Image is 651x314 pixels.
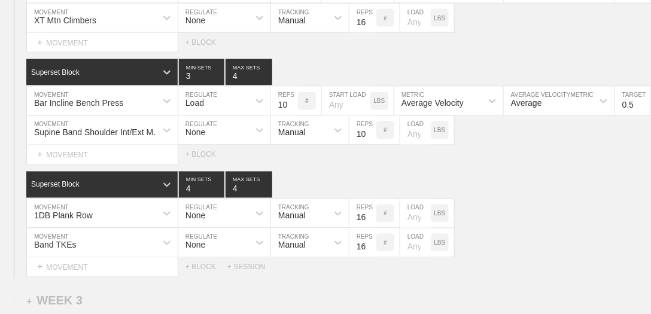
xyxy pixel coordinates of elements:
div: None [185,211,205,220]
input: Any [400,115,431,144]
div: Superset Block [31,180,80,188]
div: XT Mtn Climbers [34,15,96,25]
div: MOVEMENT [26,145,178,164]
p: # [305,97,309,104]
span: + [37,36,42,47]
p: # [384,127,387,133]
div: 1DB Plank Row [34,211,93,220]
p: LBS [434,127,446,133]
div: WEEK 3 [26,294,83,307]
p: # [384,14,387,21]
div: Band TKEs [34,240,77,249]
span: + [37,261,42,272]
div: Bar Incline Bench Press [34,98,123,108]
div: Manual [278,211,306,220]
div: None [185,15,205,25]
div: Manual [278,127,306,137]
div: + BLOCK [185,150,227,158]
div: + BLOCK [185,38,227,46]
input: None [226,59,272,85]
p: LBS [434,14,446,21]
input: Any [400,228,431,257]
div: Superset Block [31,68,80,76]
input: Any [400,199,431,227]
iframe: Chat Widget [436,176,651,314]
p: LBS [434,239,446,246]
div: Manual [278,240,306,249]
div: Load [185,98,204,108]
div: None [185,240,205,249]
input: Any [400,3,431,32]
div: None [185,127,205,137]
div: MOVEMENT [26,257,178,277]
span: + [26,296,32,306]
div: Average Velocity [401,98,464,108]
div: Average [511,98,542,108]
div: + BLOCK [185,263,227,271]
p: LBS [374,97,385,104]
p: # [384,210,387,217]
input: Any [322,86,370,115]
div: + SESSION [227,263,275,271]
div: MOVEMENT [26,32,178,52]
p: LBS [434,210,446,217]
input: None [226,171,272,197]
div: Manual [278,15,306,25]
p: # [384,239,387,246]
span: + [37,149,42,159]
div: Supine Band Shoulder Int/Ext MOB [34,127,164,137]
